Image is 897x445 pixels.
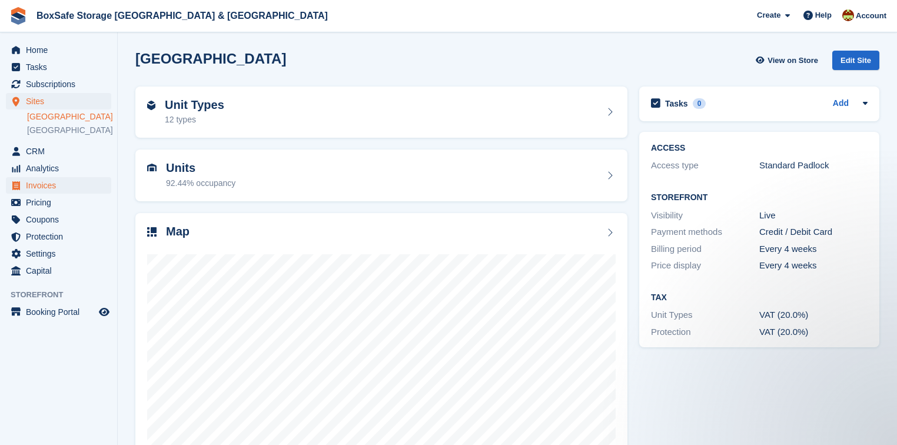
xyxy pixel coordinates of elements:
[6,42,111,58] a: menu
[651,144,868,153] h2: ACCESS
[768,55,818,67] span: View on Store
[651,159,759,172] div: Access type
[166,177,235,190] div: 92.44% occupancy
[6,177,111,194] a: menu
[166,161,235,175] h2: Units
[651,308,759,322] div: Unit Types
[651,243,759,256] div: Billing period
[26,304,97,320] span: Booking Portal
[6,304,111,320] a: menu
[147,227,157,237] img: map-icn-33ee37083ee616e46c38cad1a60f524a97daa1e2b2c8c0bc3eb3415660979fc1.svg
[759,308,868,322] div: VAT (20.0%)
[833,97,849,111] a: Add
[759,225,868,239] div: Credit / Debit Card
[26,76,97,92] span: Subscriptions
[651,225,759,239] div: Payment methods
[26,245,97,262] span: Settings
[97,305,111,319] a: Preview store
[759,159,868,172] div: Standard Padlock
[759,243,868,256] div: Every 4 weeks
[759,259,868,273] div: Every 4 weeks
[651,293,868,303] h2: Tax
[9,7,27,25] img: stora-icon-8386f47178a22dfd0bd8f6a31ec36ba5ce8667c1dd55bd0f319d3a0aa187defe.svg
[27,125,111,136] a: [GEOGRAPHIC_DATA]
[6,211,111,228] a: menu
[651,259,759,273] div: Price display
[651,209,759,222] div: Visibility
[26,59,97,75] span: Tasks
[651,326,759,339] div: Protection
[754,51,823,70] a: View on Store
[6,160,111,177] a: menu
[6,228,111,245] a: menu
[32,6,333,25] a: BoxSafe Storage [GEOGRAPHIC_DATA] & [GEOGRAPHIC_DATA]
[6,59,111,75] a: menu
[166,225,190,238] h2: Map
[6,194,111,211] a: menu
[26,177,97,194] span: Invoices
[757,9,780,21] span: Create
[651,193,868,202] h2: Storefront
[26,211,97,228] span: Coupons
[26,228,97,245] span: Protection
[6,245,111,262] a: menu
[26,194,97,211] span: Pricing
[27,111,111,122] a: [GEOGRAPHIC_DATA]
[26,160,97,177] span: Analytics
[759,209,868,222] div: Live
[856,10,886,22] span: Account
[832,51,879,75] a: Edit Site
[665,98,688,109] h2: Tasks
[26,42,97,58] span: Home
[135,51,286,67] h2: [GEOGRAPHIC_DATA]
[26,143,97,160] span: CRM
[6,143,111,160] a: menu
[832,51,879,70] div: Edit Site
[26,93,97,109] span: Sites
[6,93,111,109] a: menu
[759,326,868,339] div: VAT (20.0%)
[147,164,157,172] img: unit-icn-7be61d7bf1b0ce9d3e12c5938cc71ed9869f7b940bace4675aadf7bd6d80202e.svg
[693,98,706,109] div: 0
[842,9,854,21] img: Kim
[6,263,111,279] a: menu
[147,101,155,110] img: unit-type-icn-2b2737a686de81e16bb02015468b77c625bbabd49415b5ef34ead5e3b44a266d.svg
[6,76,111,92] a: menu
[165,114,224,126] div: 12 types
[26,263,97,279] span: Capital
[135,150,627,201] a: Units 92.44% occupancy
[815,9,832,21] span: Help
[165,98,224,112] h2: Unit Types
[135,87,627,138] a: Unit Types 12 types
[11,289,117,301] span: Storefront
